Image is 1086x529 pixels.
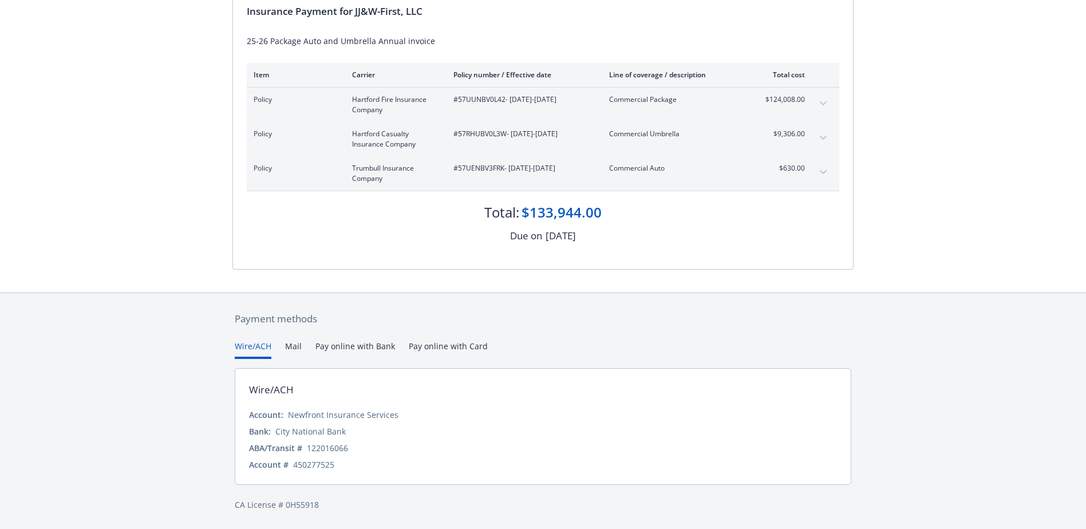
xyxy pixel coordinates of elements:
[453,94,591,105] span: #57UUNBV0L42 - [DATE]-[DATE]
[249,459,289,471] div: Account #
[510,228,542,243] div: Due on
[235,311,851,326] div: Payment methods
[254,129,334,139] span: Policy
[453,129,591,139] span: #57RHUBV0L3W - [DATE]-[DATE]
[762,70,805,80] div: Total cost
[247,156,839,191] div: PolicyTrumbull Insurance Company#57UENBV3FRK- [DATE]-[DATE]Commercial Auto$630.00expand content
[254,163,334,173] span: Policy
[609,94,744,105] span: Commercial Package
[285,340,302,359] button: Mail
[609,163,744,173] span: Commercial Auto
[249,409,283,421] div: Account:
[249,425,271,437] div: Bank:
[315,340,395,359] button: Pay online with Bank
[249,442,302,454] div: ABA/Transit #
[453,70,591,80] div: Policy number / Effective date
[762,94,805,105] span: $124,008.00
[352,129,435,149] span: Hartford Casualty Insurance Company
[247,122,839,156] div: PolicyHartford Casualty Insurance Company#57RHUBV0L3W- [DATE]-[DATE]Commercial Umbrella$9,306.00e...
[247,4,839,19] div: Insurance Payment for JJ&W-First, LLC
[254,94,334,105] span: Policy
[288,409,398,421] div: Newfront Insurance Services
[409,340,488,359] button: Pay online with Card
[814,163,832,181] button: expand content
[249,382,294,397] div: Wire/ACH
[352,163,435,184] span: Trumbull Insurance Company
[522,203,602,222] div: $133,944.00
[484,203,519,222] div: Total:
[235,340,271,359] button: Wire/ACH
[352,94,435,115] span: Hartford Fire Insurance Company
[254,70,334,80] div: Item
[814,94,832,113] button: expand content
[609,129,744,139] span: Commercial Umbrella
[307,442,348,454] div: 122016066
[352,70,435,80] div: Carrier
[814,129,832,147] button: expand content
[293,459,334,471] div: 450277525
[762,163,805,173] span: $630.00
[275,425,346,437] div: City National Bank
[762,129,805,139] span: $9,306.00
[453,163,591,173] span: #57UENBV3FRK - [DATE]-[DATE]
[235,499,851,511] div: CA License # 0H55918
[247,35,839,47] div: 25-26 Package Auto and Umbrella Annual invoice
[609,70,744,80] div: Line of coverage / description
[546,228,576,243] div: [DATE]
[247,88,839,122] div: PolicyHartford Fire Insurance Company#57UUNBV0L42- [DATE]-[DATE]Commercial Package$124,008.00expa...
